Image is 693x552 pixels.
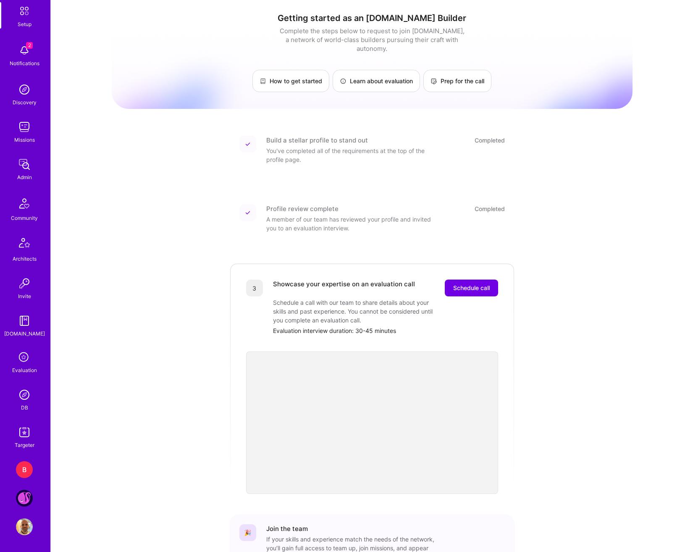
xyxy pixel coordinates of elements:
[26,42,33,49] span: 2
[239,524,256,541] div: 🎉
[423,70,491,92] a: Prep for the call
[273,298,441,325] div: Schedule a call with our team to share details about your skills and past experience. You cannot ...
[16,312,33,329] img: guide book
[445,280,498,296] button: Schedule call
[430,78,437,85] img: Prep for the call
[260,78,266,85] img: How to get started
[245,142,250,147] img: Completed
[18,20,31,29] div: Setup
[475,204,505,213] div: Completed
[15,441,34,449] div: Targeter
[16,81,33,98] img: discovery
[13,98,37,107] div: Discovery
[14,490,35,507] a: Kraken: Delivery and Migration Agentic Platform
[16,119,33,135] img: teamwork
[266,146,434,164] div: You've completed all of the requirements at the top of the profile page.
[266,524,308,533] div: Join the team
[266,215,434,232] div: A member of our team has reviewed your profile and invited you to an evaluation interview.
[112,13,633,23] h1: Getting started as an [DOMAIN_NAME] Builder
[10,59,39,68] div: Notifications
[273,326,498,335] div: Evaluation interview duration: 30-45 minutes
[16,424,33,441] img: Skill Targeter
[21,403,28,412] div: DB
[16,490,33,507] img: Kraken: Delivery and Migration Agentic Platform
[14,518,35,535] a: User Avatar
[16,42,33,59] img: bell
[16,518,33,535] img: User Avatar
[246,351,498,494] iframe: video
[278,26,467,53] div: Complete the steps below to request to join [DOMAIN_NAME], a network of world-class builders purs...
[340,78,346,85] img: Learn about evaluation
[17,173,32,182] div: Admin
[453,284,490,292] span: Schedule call
[252,70,329,92] a: How to get started
[13,254,37,263] div: Architects
[4,329,45,338] div: [DOMAIN_NAME]
[16,461,33,478] div: B
[333,70,420,92] a: Learn about evaluation
[14,135,35,144] div: Missions
[14,193,34,214] img: Community
[266,136,368,145] div: Build a stellar profile to stand out
[16,386,33,403] img: Admin Search
[16,2,33,20] img: setup
[273,280,415,296] div: Showcase your expertise on an evaluation call
[14,234,34,254] img: Architects
[12,366,37,375] div: Evaluation
[14,461,35,478] a: B
[266,204,339,213] div: Profile review complete
[245,210,250,215] img: Completed
[11,214,38,222] div: Community
[16,350,32,366] i: icon SelectionTeam
[16,156,33,173] img: admin teamwork
[475,136,505,145] div: Completed
[246,280,263,296] div: 3
[16,275,33,292] img: Invite
[18,292,31,301] div: Invite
